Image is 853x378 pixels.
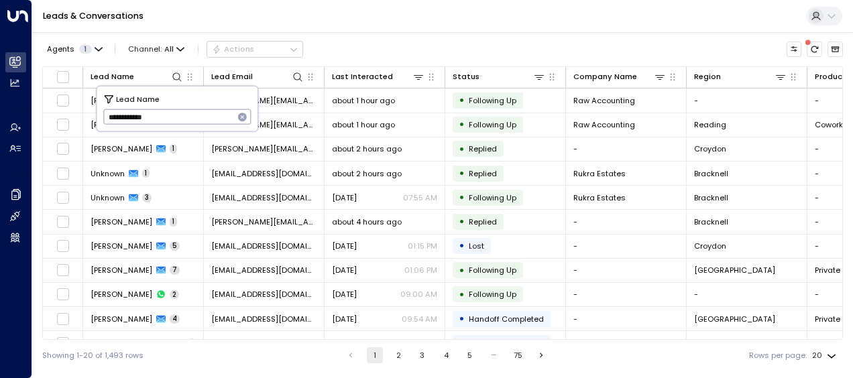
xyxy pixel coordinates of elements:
[694,314,775,324] span: London
[116,92,160,105] span: Lead Name
[486,347,502,363] div: …
[332,119,395,130] span: about 1 hour ago
[56,263,70,277] span: Toggle select row
[79,45,92,54] span: 1
[573,95,635,106] span: Raw Accounting
[749,350,807,361] label: Rows per page:
[406,338,437,349] p: 12:55 PM
[469,265,516,275] span: Following Up
[459,140,465,158] div: •
[91,70,134,83] div: Lead Name
[91,119,152,130] span: Luke Fletcher
[211,70,304,83] div: Lead Email
[469,216,497,227] span: Replied
[56,142,70,155] span: Toggle select row
[211,241,317,251] span: wilson_a2003@sky.com
[91,338,171,349] span: Fabienne Beloeil-Smith
[566,235,687,258] td: -
[390,347,406,363] button: Go to page 2
[534,347,550,363] button: Go to next page
[402,314,437,324] p: 09:54 AM
[332,192,357,203] span: Yesterday
[694,265,775,275] span: London
[56,336,70,350] span: Toggle select row
[124,42,189,56] button: Channel:All
[459,286,465,304] div: •
[56,70,70,84] span: Toggle select all
[510,347,526,363] button: Go to page 75
[694,143,726,154] span: Croydon
[566,283,687,306] td: -
[91,216,152,227] span: Jay Dunbar-Newman
[469,119,516,130] span: Following Up
[438,347,454,363] button: Go to page 4
[188,338,196,348] span: 1
[694,168,728,179] span: Bracknell
[566,210,687,233] td: -
[566,259,687,282] td: -
[687,283,807,306] td: -
[694,70,787,83] div: Region
[459,310,465,328] div: •
[170,314,180,324] span: 4
[211,338,317,349] span: fabienne.online@gmail.com
[815,70,846,83] div: Product
[573,119,635,130] span: Raw Accounting
[332,70,393,83] div: Last Interacted
[170,241,180,251] span: 5
[573,70,637,83] div: Company Name
[453,70,479,83] div: Status
[43,10,144,21] a: Leads & Conversations
[342,347,551,363] nav: pagination navigation
[408,241,437,251] p: 01:15 PM
[56,167,70,180] span: Toggle select row
[469,168,497,179] span: Replied
[459,115,465,133] div: •
[414,347,431,363] button: Go to page 3
[787,42,802,57] button: Customize
[170,290,179,300] span: 2
[459,261,465,279] div: •
[207,41,303,57] div: Button group with a nested menu
[91,192,125,203] span: Unknown
[367,347,383,363] button: page 1
[573,168,626,179] span: Rukra Estates
[91,265,152,275] span: Suzie Quartermaine
[469,192,516,203] span: Following Up
[459,212,465,231] div: •
[211,192,317,203] span: sagar@rukraestates.co.uk
[400,289,437,300] p: 09:00 AM
[828,42,843,57] button: Archived Leads
[459,237,465,255] div: •
[211,289,317,300] span: suzie_quartermaine@hotmail.com
[56,94,70,107] span: Toggle select row
[47,46,74,53] span: Agents
[91,95,152,106] span: Luke Fletcher
[332,338,357,349] span: Yesterday
[573,70,666,83] div: Company Name
[124,42,189,56] span: Channel:
[56,191,70,204] span: Toggle select row
[459,334,465,352] div: •
[812,347,839,364] div: 20
[469,143,497,154] span: Replied
[91,143,152,154] span: Monique Gordon
[332,241,357,251] span: Yesterday
[170,217,177,227] span: 1
[469,314,544,324] span: Handoff Completed
[207,41,303,57] button: Actions
[566,307,687,330] td: -
[332,168,402,179] span: about 2 hours ago
[469,289,516,300] span: Following Up
[404,265,437,275] p: 01:06 PM
[462,347,478,363] button: Go to page 5
[91,70,183,83] div: Lead Name
[469,338,544,349] span: Handoff Completed
[403,192,437,203] p: 07:55 AM
[807,42,822,57] span: There are new threads available. Refresh the grid to view the latest updates.
[211,216,317,227] span: jay@pirbrightpartners.com
[211,314,317,324] span: suzie_quartermaine@hotmail.com
[332,289,357,300] span: Sep 22, 2025
[566,331,687,355] td: -
[56,239,70,253] span: Toggle select row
